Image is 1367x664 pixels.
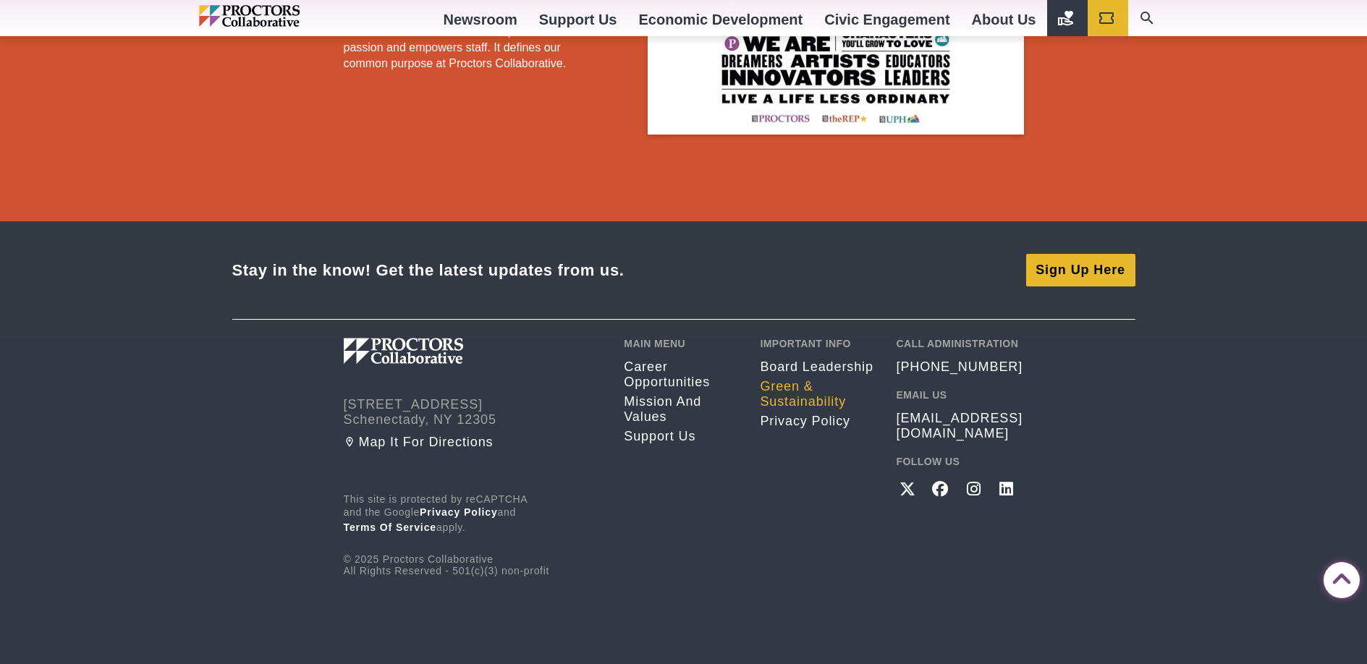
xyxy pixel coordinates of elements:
h2: Call Administration [896,338,1023,349]
a: Back to Top [1324,563,1353,592]
h2: Follow Us [896,456,1023,467]
a: [EMAIL_ADDRESS][DOMAIN_NAME] [896,411,1023,441]
p: This site is protected by reCAPTCHA and the Google and apply. [344,493,603,535]
a: Board Leadership [760,359,874,375]
a: Career opportunities [624,359,738,390]
div: This statement is cultural. It's aspirational. It fuels passion and empowers staff. It defines ou... [344,24,608,72]
a: Map it for directions [344,435,603,450]
img: Proctors logo [344,338,539,364]
div: © 2025 Proctors Collaborative All Rights Reserved - 501(c)(3) non-profit [344,493,603,576]
a: Sign Up Here [1026,254,1135,286]
a: Privacy Policy [420,506,498,518]
a: Privacy policy [760,414,874,429]
h2: Email Us [896,389,1023,401]
img: Proctors logo [199,5,362,27]
h2: Important Info [760,338,874,349]
a: Terms of Service [344,522,437,533]
a: Support Us [624,429,738,444]
a: Green & Sustainability [760,379,874,409]
a: [PHONE_NUMBER] [896,359,1023,375]
div: Stay in the know! Get the latest updates from us. [232,260,625,280]
h2: Main Menu [624,338,738,349]
a: Mission and Values [624,394,738,425]
address: [STREET_ADDRESS] Schenectady, NY 12305 [344,397,603,427]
